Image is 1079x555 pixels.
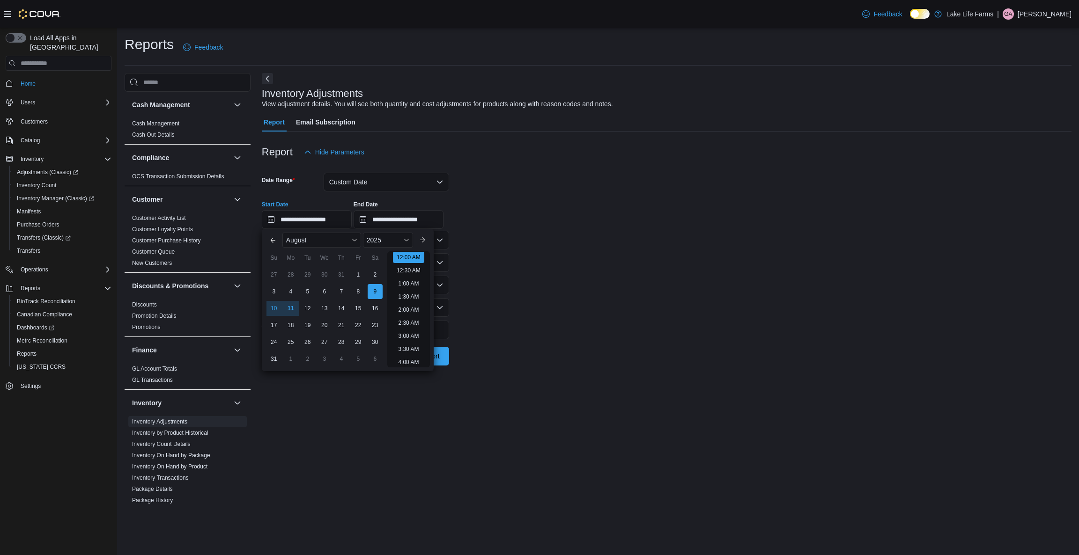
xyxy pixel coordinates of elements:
[354,210,443,229] input: Press the down key to open a popover containing a calendar.
[232,397,243,409] button: Inventory
[2,115,115,128] button: Customers
[858,5,906,23] a: Feedback
[910,9,930,19] input: Dark Mode
[13,219,111,230] span: Purchase Orders
[13,335,111,346] span: Metrc Reconciliation
[132,281,208,291] h3: Discounts & Promotions
[368,335,383,350] div: day-30
[2,263,115,276] button: Operations
[351,267,366,282] div: day-1
[13,232,111,243] span: Transfers (Classic)
[13,245,44,256] a: Transfers
[17,247,40,255] span: Transfers
[21,137,40,144] span: Catalog
[2,379,115,393] button: Settings
[132,131,175,139] span: Cash Out Details
[368,250,383,265] div: Sa
[2,76,115,90] button: Home
[17,264,111,275] span: Operations
[317,335,332,350] div: day-27
[283,284,298,299] div: day-4
[368,267,383,282] div: day-2
[17,283,44,294] button: Reports
[262,210,352,229] input: Press the down key to enter a popover containing a calendar. Press the escape key to close the po...
[9,308,115,321] button: Canadian Compliance
[13,206,111,217] span: Manifests
[132,120,179,127] a: Cash Management
[13,180,60,191] a: Inventory Count
[262,99,613,109] div: View adjustment details. You will see both quantity and cost adjustments for products along with ...
[132,323,161,331] span: Promotions
[13,180,111,191] span: Inventory Count
[394,304,422,315] li: 2:00 AM
[17,168,78,176] span: Adjustments (Classic)
[436,259,443,266] button: Open list of options
[132,430,208,436] a: Inventory by Product Historical
[394,317,422,329] li: 2:30 AM
[394,330,422,342] li: 3:00 AM
[283,250,298,265] div: Mo
[17,78,39,89] a: Home
[132,345,157,355] h3: Finance
[132,260,172,266] a: New Customers
[232,280,243,292] button: Discounts & Promotions
[13,335,71,346] a: Metrc Reconciliation
[13,245,111,256] span: Transfers
[132,486,173,492] a: Package Details
[13,348,111,359] span: Reports
[300,267,315,282] div: day-29
[351,351,366,366] div: day-5
[266,267,281,282] div: day-27
[387,251,430,367] ul: Time
[132,100,230,110] button: Cash Management
[283,318,298,333] div: day-18
[2,282,115,295] button: Reports
[13,219,63,230] a: Purchase Orders
[300,301,315,316] div: day-12
[132,485,173,493] span: Package Details
[436,304,443,311] button: Open list of options
[132,195,230,204] button: Customer
[334,250,349,265] div: Th
[300,335,315,350] div: day-26
[266,301,281,316] div: day-10
[262,146,293,158] h3: Report
[262,176,295,184] label: Date Range
[132,398,162,408] h3: Inventory
[17,380,44,392] a: Settings
[9,179,115,192] button: Inventory Count
[132,313,177,319] a: Promotion Details
[17,195,94,202] span: Inventory Manager (Classic)
[266,335,281,350] div: day-24
[17,283,111,294] span: Reports
[17,116,111,127] span: Customers
[21,80,36,88] span: Home
[132,248,175,256] span: Customer Queue
[351,250,366,265] div: Fr
[17,234,71,241] span: Transfers (Classic)
[317,250,332,265] div: We
[13,193,111,204] span: Inventory Manager (Classic)
[9,321,115,334] a: Dashboards
[363,233,413,248] div: Button. Open the year selector. 2025 is currently selected.
[334,318,349,333] div: day-21
[13,309,76,320] a: Canadian Compliance
[17,350,37,358] span: Reports
[26,33,111,52] span: Load All Apps in [GEOGRAPHIC_DATA]
[132,377,173,383] a: GL Transactions
[194,43,223,52] span: Feedback
[132,365,177,372] a: GL Account Totals
[17,311,72,318] span: Canadian Compliance
[13,193,98,204] a: Inventory Manager (Classic)
[946,8,993,20] p: Lake Life Farms
[132,418,187,425] a: Inventory Adjustments
[9,218,115,231] button: Purchase Orders
[283,335,298,350] div: day-25
[317,301,332,316] div: day-13
[2,153,115,166] button: Inventory
[13,206,44,217] a: Manifests
[9,192,115,205] a: Inventory Manager (Classic)
[13,232,74,243] a: Transfers (Classic)
[368,351,383,366] div: day-6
